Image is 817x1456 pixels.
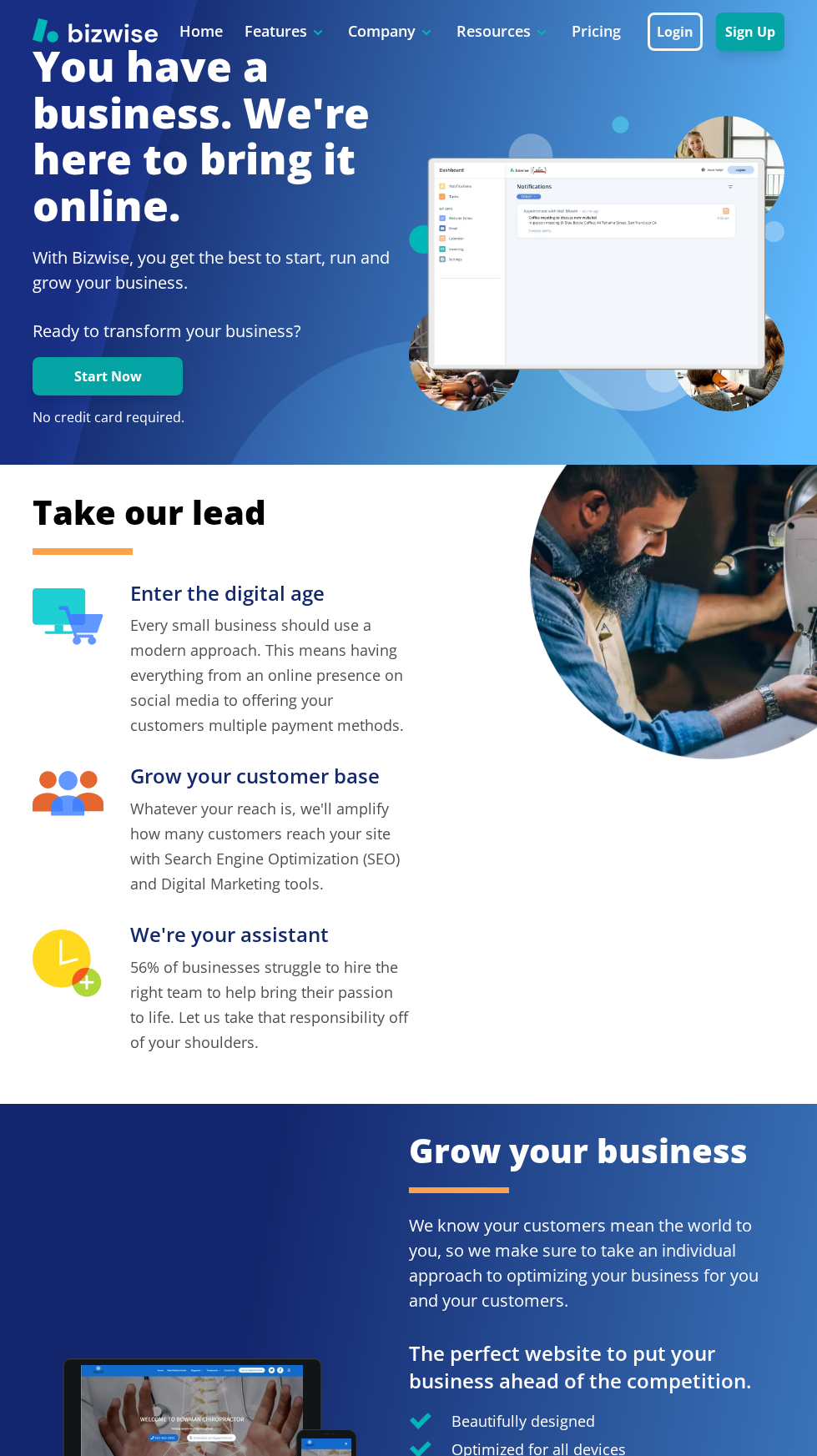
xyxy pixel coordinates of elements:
[648,13,703,51] button: Login
[409,1128,784,1173] h2: Grow your business
[451,1408,595,1433] p: Beautifully designed
[648,24,716,40] a: Login
[33,369,183,385] a: Start Now
[130,955,408,1055] p: 56% of businesses struggle to hire the right team to help bring their passion to life. Let us tak...
[179,21,223,42] a: Home
[33,245,408,295] h2: With Bizwise, you get the best to start, run and grow your business.
[33,490,784,535] h2: Take our lead
[33,43,408,229] h1: You have a business. We're here to bring it online.
[33,409,408,427] p: No credit card required.
[33,771,103,816] img: Grow your customer base Icon
[130,796,408,896] p: Whatever your reach is, we'll amplify how many customers reach your site with Search Engine Optim...
[33,319,408,344] p: Ready to transform your business?
[716,13,784,51] button: Sign Up
[409,1340,784,1394] h3: The perfect website to put your business ahead of the competition.
[456,21,550,42] p: Resources
[130,763,408,790] h3: Grow your customer base
[33,588,103,645] img: Enter the digital age Icon
[130,612,408,738] p: Every small business should use a modern approach. This means having everything from an online pr...
[33,18,158,43] img: Bizwise Logo
[33,930,103,999] img: We're your assistant Icon
[572,21,621,42] a: Pricing
[348,21,435,42] p: Company
[33,357,183,395] button: Start Now
[245,21,326,42] p: Features
[130,580,408,607] h3: Enter the digital age
[409,1413,431,1429] img: Check Icon
[716,24,784,40] a: Sign Up
[409,1213,784,1313] p: We know your customers mean the world to you, so we make sure to take an individual approach to o...
[130,921,408,949] h3: We're your assistant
